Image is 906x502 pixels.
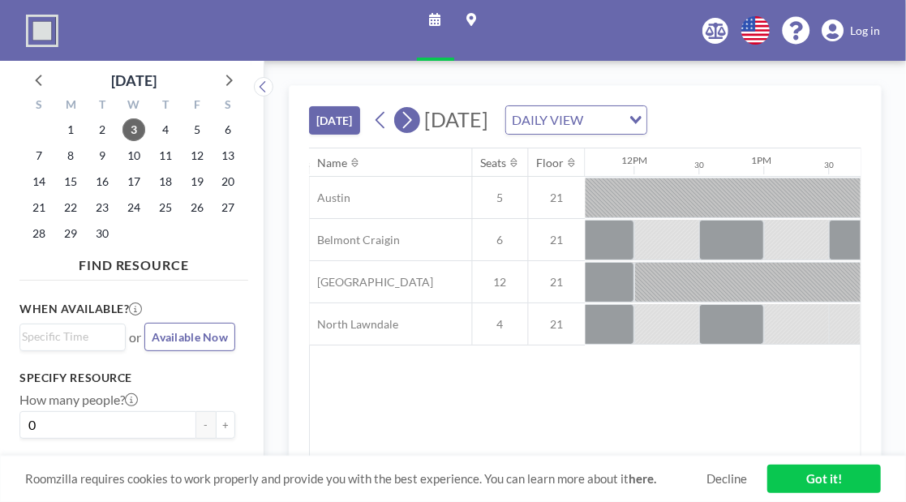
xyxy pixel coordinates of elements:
div: Name [318,156,348,170]
div: M [55,96,87,117]
span: Thursday, September 4, 2025 [154,118,177,141]
div: [DATE] [111,69,157,92]
span: Tuesday, September 16, 2025 [91,170,114,193]
button: - [196,411,216,439]
div: 12PM [622,154,648,166]
div: 30 [695,160,705,170]
button: [DATE] [309,106,360,135]
img: organization-logo [26,15,58,47]
span: 21 [529,233,586,247]
span: Friday, September 5, 2025 [186,118,208,141]
span: Sunday, September 21, 2025 [28,196,50,219]
span: Thursday, September 18, 2025 [154,170,177,193]
label: How many people? [19,392,138,408]
span: [GEOGRAPHIC_DATA] [310,275,434,290]
span: Belmont Craigin [310,233,401,247]
h3: Specify resource [19,371,235,385]
div: T [149,96,181,117]
input: Search for option [22,328,116,345]
span: North Lawndale [310,317,399,332]
div: Floor [537,156,565,170]
div: S [213,96,244,117]
span: Wednesday, September 17, 2025 [122,170,145,193]
span: Wednesday, September 3, 2025 [122,118,145,141]
span: DAILY VIEW [509,109,587,131]
span: 21 [529,317,586,332]
span: Available Now [152,330,228,344]
span: Tuesday, September 23, 2025 [91,196,114,219]
span: 4 [473,317,528,332]
div: 1PM [752,154,772,166]
span: Sunday, September 7, 2025 [28,144,50,167]
a: Decline [706,471,747,487]
a: Log in [822,19,880,42]
span: Wednesday, September 24, 2025 [122,196,145,219]
span: Tuesday, September 2, 2025 [91,118,114,141]
div: Search for option [20,324,125,349]
span: Friday, September 26, 2025 [186,196,208,219]
span: [DATE] [424,107,488,131]
span: Monday, September 15, 2025 [59,170,82,193]
span: Tuesday, September 9, 2025 [91,144,114,167]
div: W [118,96,150,117]
span: Thursday, September 25, 2025 [154,196,177,219]
a: here. [629,471,656,486]
span: 21 [529,191,586,205]
span: Wednesday, September 10, 2025 [122,144,145,167]
span: Saturday, September 13, 2025 [217,144,240,167]
div: Search for option [506,106,646,134]
div: F [181,96,213,117]
div: T [87,96,118,117]
span: Friday, September 12, 2025 [186,144,208,167]
label: Floor [19,452,49,468]
span: 21 [529,275,586,290]
input: Search for option [589,109,620,131]
span: Monday, September 22, 2025 [59,196,82,219]
span: Friday, September 19, 2025 [186,170,208,193]
span: 6 [473,233,528,247]
span: Sunday, September 14, 2025 [28,170,50,193]
span: Thursday, September 11, 2025 [154,144,177,167]
div: S [24,96,55,117]
span: Monday, September 29, 2025 [59,222,82,245]
button: Available Now [144,323,235,351]
span: Monday, September 8, 2025 [59,144,82,167]
span: 12 [473,275,528,290]
span: Austin [310,191,351,205]
span: or [129,329,141,345]
span: Sunday, September 28, 2025 [28,222,50,245]
a: Got it! [767,465,881,493]
span: Roomzilla requires cookies to work properly and provide you with the best experience. You can lea... [25,471,706,487]
div: 30 [825,160,835,170]
span: Log in [850,24,880,38]
div: Seats [481,156,507,170]
span: 5 [473,191,528,205]
span: Tuesday, September 30, 2025 [91,222,114,245]
span: Saturday, September 27, 2025 [217,196,240,219]
button: + [216,411,235,439]
span: Saturday, September 6, 2025 [217,118,240,141]
span: Monday, September 1, 2025 [59,118,82,141]
span: Saturday, September 20, 2025 [217,170,240,193]
h4: FIND RESOURCE [19,251,248,273]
